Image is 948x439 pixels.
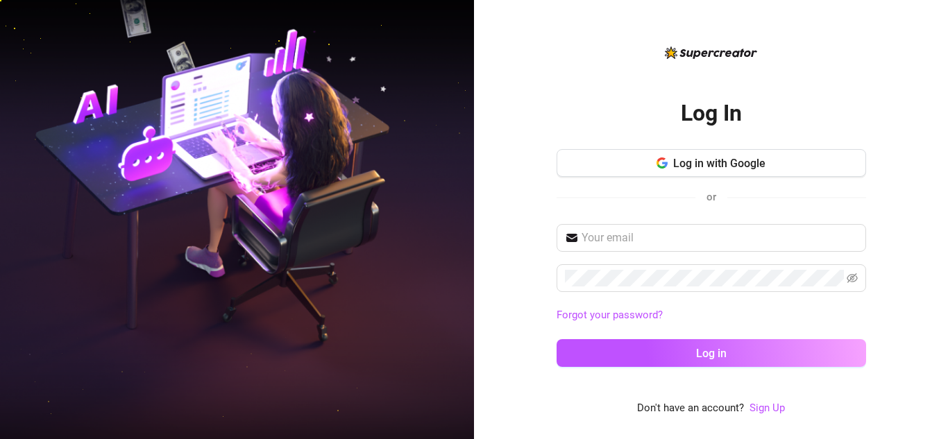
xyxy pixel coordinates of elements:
input: Your email [582,230,858,246]
span: eye-invisible [847,273,858,284]
button: Log in with Google [557,149,866,177]
a: Forgot your password? [557,307,866,324]
a: Forgot your password? [557,309,663,321]
button: Log in [557,339,866,367]
a: Sign Up [750,402,785,414]
a: Sign Up [750,400,785,417]
img: logo-BBDzfeDw.svg [665,46,757,59]
span: or [706,191,716,203]
h2: Log In [681,99,742,128]
span: Don't have an account? [637,400,744,417]
span: Log in with Google [673,157,765,170]
span: Log in [696,347,727,360]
